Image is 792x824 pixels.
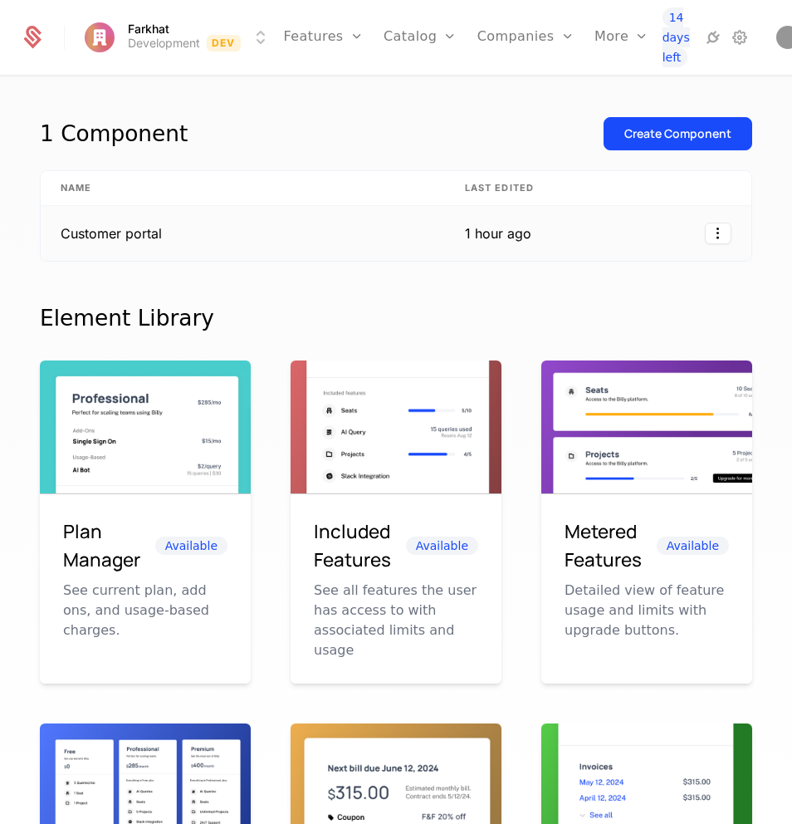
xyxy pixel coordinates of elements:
[406,537,478,555] span: Available
[128,23,169,35] span: Farkhat
[40,117,188,150] div: 1 Component
[128,35,200,51] div: Development
[63,581,227,640] p: See current plan, add ons, and usage-based charges.
[40,302,752,335] div: Element Library
[314,517,406,573] h6: Included Features
[63,517,155,573] h6: Plan Manager
[662,7,697,67] a: 14 days left
[465,223,541,243] div: 1 hour ago
[705,223,731,244] button: Select action
[41,206,445,261] td: Customer portal
[565,517,657,573] h6: Metered Features
[662,7,690,67] span: 14 days left
[314,581,478,660] p: See all features the user has access to with associated limits and usage
[85,22,115,52] img: Farkhat
[41,171,445,206] th: Name
[730,27,750,47] a: Settings
[604,117,752,150] button: Create Component
[445,171,561,206] th: Last edited
[85,19,271,56] button: Select environment
[624,125,731,142] div: Create Component
[703,27,723,47] a: Integrations
[565,581,729,640] p: Detailed view of feature usage and limits with upgrade buttons.
[207,35,241,51] span: Dev
[657,537,729,555] span: Available
[155,537,227,555] span: Available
